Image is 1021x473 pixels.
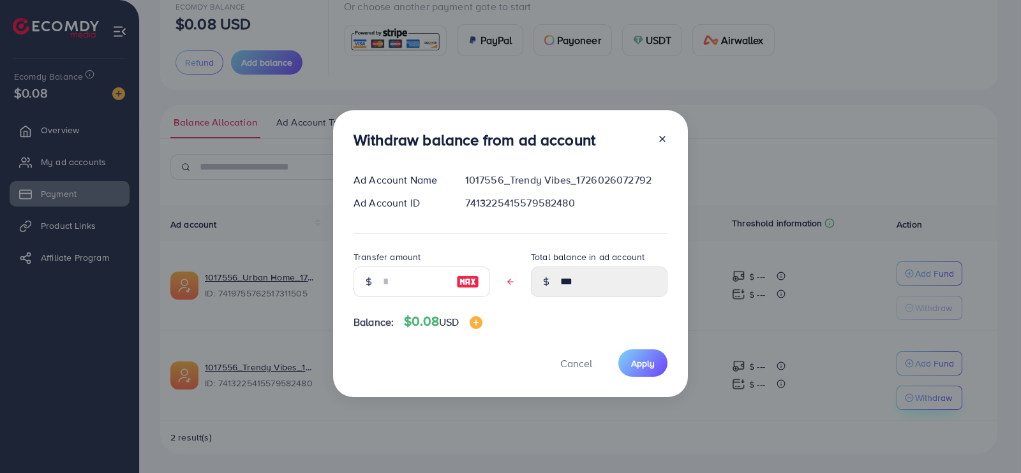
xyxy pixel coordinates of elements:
span: USD [439,315,459,329]
button: Cancel [544,349,608,377]
div: Ad Account Name [343,173,455,187]
div: 7413225415579582480 [455,196,678,210]
span: Cancel [560,356,592,370]
h4: $0.08 [404,314,482,330]
span: Apply [631,357,655,370]
button: Apply [618,349,667,377]
h3: Withdraw balance from ad account [354,131,595,149]
img: image [456,274,479,289]
div: Ad Account ID [343,196,455,210]
span: Balance: [354,315,394,330]
div: 1017556_Trendy Vibes_1726026072792 [455,173,678,187]
iframe: Chat [967,416,1011,463]
img: image [470,316,482,329]
label: Transfer amount [354,251,421,263]
label: Total balance in ad account [531,251,645,263]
